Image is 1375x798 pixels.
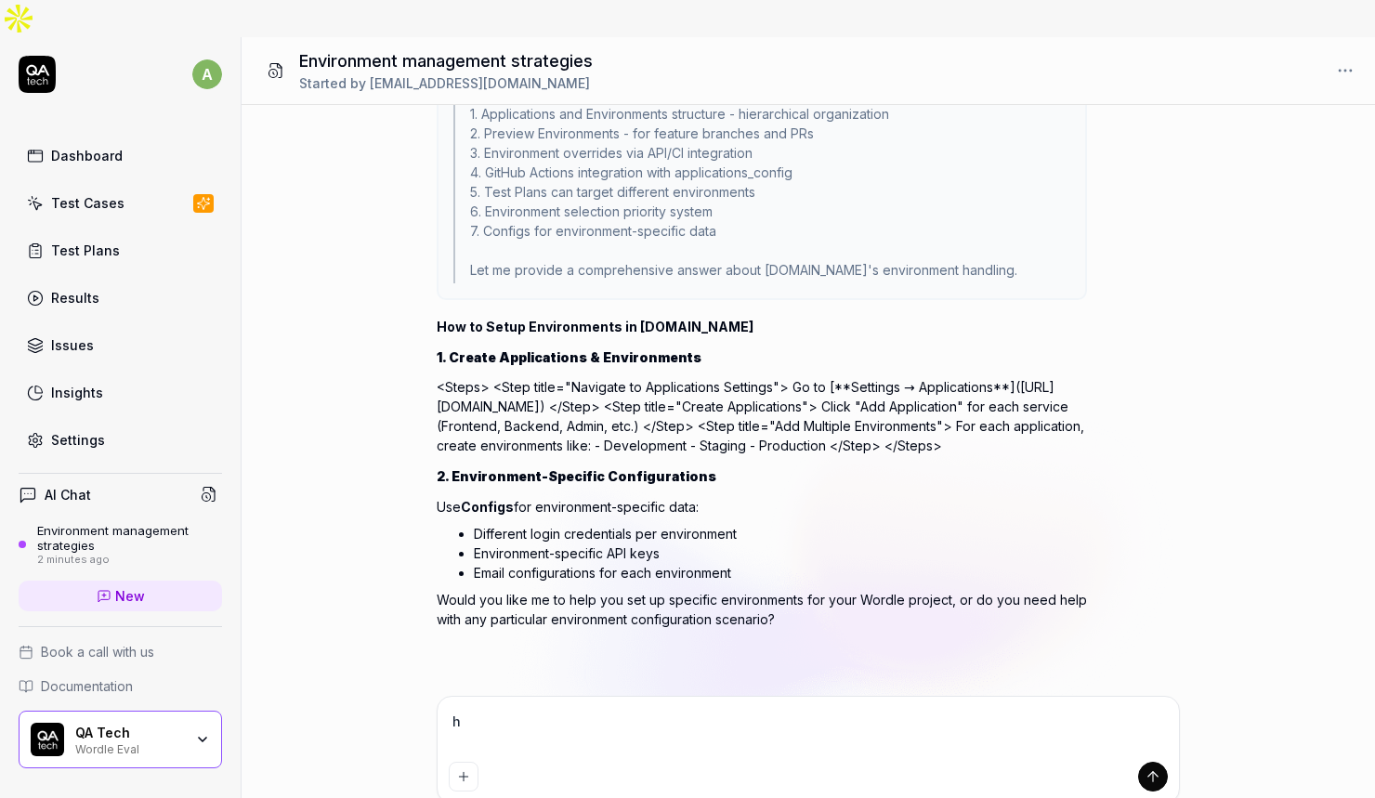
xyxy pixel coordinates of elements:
[19,711,222,768] button: QA Tech LogoQA TechWordle Eval
[37,523,222,554] div: Environment management strategies
[75,725,183,741] div: QA Tech
[19,280,222,316] a: Results
[51,146,123,165] div: Dashboard
[19,581,222,611] a: New
[437,307,1087,633] div: <Steps> <Step title="Navigate to Applications Settings"> Go to [**Settings → Applications**]([URL...
[51,288,99,307] div: Results
[51,193,124,213] div: Test Cases
[299,73,593,93] div: Started by
[51,241,120,260] div: Test Plans
[51,383,103,402] div: Insights
[51,335,94,355] div: Issues
[474,543,1087,563] li: Environment-specific API keys
[51,430,105,450] div: Settings
[19,642,222,661] a: Book a call with us
[192,56,222,93] button: a
[31,723,64,756] img: QA Tech Logo
[437,317,1087,336] h2: How to Setup Environments in [DOMAIN_NAME]
[370,75,590,91] span: [EMAIL_ADDRESS][DOMAIN_NAME]
[437,497,1087,517] p: Use for environment-specific data:
[19,523,222,566] a: Environment management strategies2 minutes ago
[115,586,145,606] span: New
[19,185,222,221] a: Test Cases
[437,590,1087,629] p: Would you like me to help you set up specific environments for your Wordle project, or do you nee...
[474,563,1087,582] li: Email configurations for each environment
[437,468,716,484] strong: 2. Environment-Specific Configurations
[41,642,154,661] span: Book a call with us
[19,327,222,363] a: Issues
[19,374,222,411] a: Insights
[461,499,514,515] strong: Configs
[453,3,1070,283] div: Perfect! Now I have comprehensive information about [DOMAIN_NAME]'s environment handling capabili...
[45,485,91,504] h4: AI Chat
[19,232,222,268] a: Test Plans
[37,554,222,567] div: 2 minutes ago
[19,137,222,174] a: Dashboard
[474,524,1087,543] li: Different login credentials per environment
[19,676,222,696] a: Documentation
[41,676,133,696] span: Documentation
[449,762,478,791] button: Add attachment
[437,349,701,365] strong: 1. Create Applications & Environments
[19,422,222,458] a: Settings
[449,708,1168,754] textarea: h
[192,59,222,89] span: a
[299,48,593,73] h1: Environment management strategies
[75,740,183,755] div: Wordle Eval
